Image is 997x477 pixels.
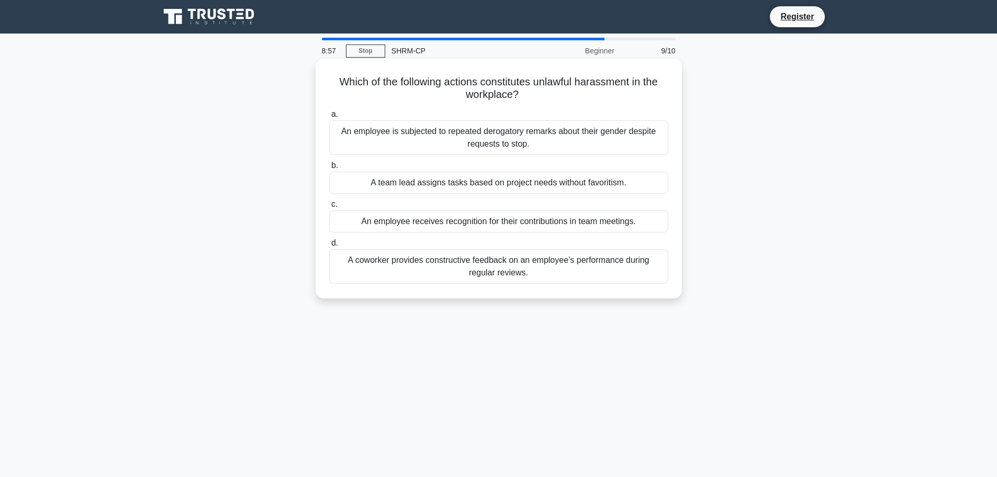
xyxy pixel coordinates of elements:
div: SHRM-CP [385,40,529,61]
div: A coworker provides constructive feedback on an employee’s performance during regular reviews. [329,249,668,284]
div: Beginner [529,40,621,61]
span: d. [331,238,338,247]
a: Register [774,10,820,23]
span: c. [331,199,338,208]
a: Stop [346,45,385,58]
div: 9/10 [621,40,682,61]
div: An employee is subjected to repeated derogatory remarks about their gender despite requests to stop. [329,120,668,155]
div: 8:57 [316,40,346,61]
span: a. [331,109,338,118]
div: An employee receives recognition for their contributions in team meetings. [329,210,668,232]
span: b. [331,161,338,170]
div: A team lead assigns tasks based on project needs without favoritism. [329,172,668,194]
h5: Which of the following actions constitutes unlawful harassment in the workplace? [328,75,669,102]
